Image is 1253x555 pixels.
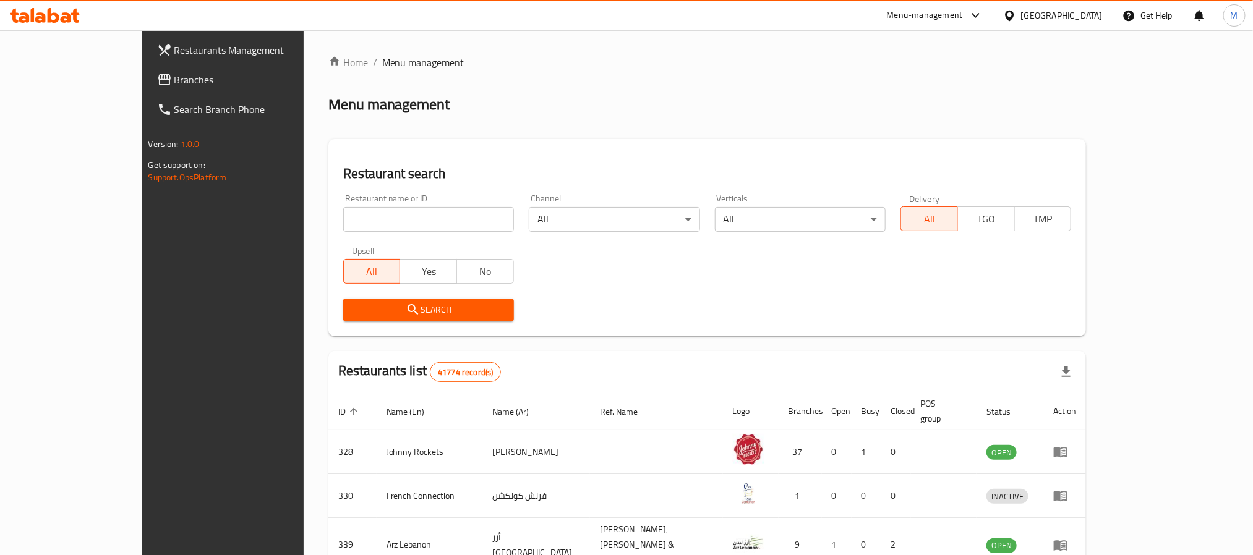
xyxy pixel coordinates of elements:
[353,302,504,318] span: Search
[921,396,962,426] span: POS group
[352,247,375,255] label: Upsell
[852,392,881,430] th: Busy
[148,169,227,185] a: Support.OpsPlatform
[482,430,590,474] td: [PERSON_NAME]
[957,206,1015,231] button: TGO
[600,404,654,419] span: Ref. Name
[1021,9,1103,22] div: [GEOGRAPHIC_DATA]
[881,392,911,430] th: Closed
[986,538,1017,553] span: OPEN
[338,404,362,419] span: ID
[174,43,341,57] span: Restaurants Management
[852,430,881,474] td: 1
[349,263,396,281] span: All
[181,136,200,152] span: 1.0.0
[147,35,351,65] a: Restaurants Management
[1231,9,1238,22] span: M
[822,430,852,474] td: 0
[822,474,852,518] td: 0
[328,55,1087,70] nav: breadcrumb
[986,404,1027,419] span: Status
[986,489,1028,504] div: INACTIVE
[1020,210,1067,228] span: TMP
[456,259,514,284] button: No
[1053,538,1076,553] div: Menu
[715,207,886,232] div: All
[986,489,1028,504] span: INACTIVE
[909,194,940,203] label: Delivery
[338,362,502,382] h2: Restaurants list
[343,164,1072,183] h2: Restaurant search
[328,430,377,474] td: 328
[147,65,351,95] a: Branches
[328,95,450,114] h2: Menu management
[400,259,457,284] button: Yes
[723,392,779,430] th: Logo
[377,474,483,518] td: French Connection
[343,207,514,232] input: Search for restaurant name or ID..
[430,362,501,382] div: Total records count
[148,136,179,152] span: Version:
[906,210,953,228] span: All
[1053,488,1076,503] div: Menu
[529,207,699,232] div: All
[482,474,590,518] td: فرنش كونكشن
[174,72,341,87] span: Branches
[328,474,377,518] td: 330
[779,392,822,430] th: Branches
[343,259,401,284] button: All
[148,157,205,173] span: Get support on:
[733,434,764,465] img: Johnny Rockets
[963,210,1010,228] span: TGO
[779,430,822,474] td: 37
[1053,444,1076,459] div: Menu
[1014,206,1072,231] button: TMP
[387,404,441,419] span: Name (En)
[900,206,958,231] button: All
[852,474,881,518] td: 0
[174,102,341,117] span: Search Branch Phone
[382,55,464,70] span: Menu management
[1051,357,1081,387] div: Export file
[373,55,377,70] li: /
[462,263,509,281] span: No
[430,366,500,378] span: 41774 record(s)
[881,474,911,518] td: 0
[822,392,852,430] th: Open
[887,8,963,23] div: Menu-management
[1043,392,1086,430] th: Action
[986,446,1017,460] span: OPEN
[779,474,822,518] td: 1
[881,430,911,474] td: 0
[986,445,1017,460] div: OPEN
[733,478,764,509] img: French Connection
[492,404,545,419] span: Name (Ar)
[377,430,483,474] td: Johnny Rockets
[147,95,351,124] a: Search Branch Phone
[343,299,514,321] button: Search
[405,263,452,281] span: Yes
